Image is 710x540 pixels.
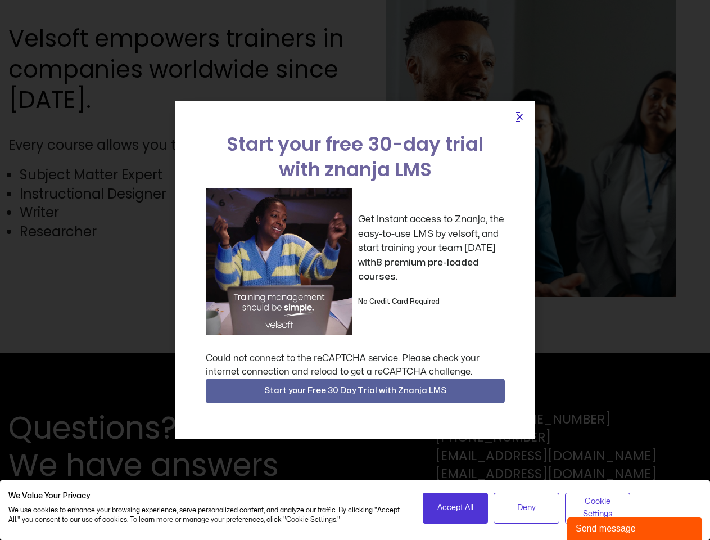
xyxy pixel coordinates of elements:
h2: Start your free 30-day trial with znanja LMS [206,132,505,182]
button: Accept all cookies [423,493,489,524]
img: a woman sitting at her laptop dancing [206,188,352,335]
strong: No Credit Card Required [358,298,440,305]
p: We use cookies to enhance your browsing experience, serve personalized content, and analyze our t... [8,506,406,525]
h2: We Value Your Privacy [8,491,406,501]
button: Deny all cookies [494,493,559,524]
span: Deny [517,502,536,514]
button: Start your Free 30 Day Trial with Znanja LMS [206,379,505,403]
span: Accept All [437,502,473,514]
div: Could not connect to the reCAPTCHA service. Please check your internet connection and reload to g... [206,352,505,379]
iframe: chat widget [567,515,704,540]
button: Adjust cookie preferences [565,493,631,524]
p: Get instant access to Znanja, the easy-to-use LMS by velsoft, and start training your team [DATE]... [358,212,505,284]
span: Cookie Settings [572,496,623,521]
span: Start your Free 30 Day Trial with Znanja LMS [264,384,446,398]
a: Close [515,112,524,121]
strong: 8 premium pre-loaded courses [358,258,479,282]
